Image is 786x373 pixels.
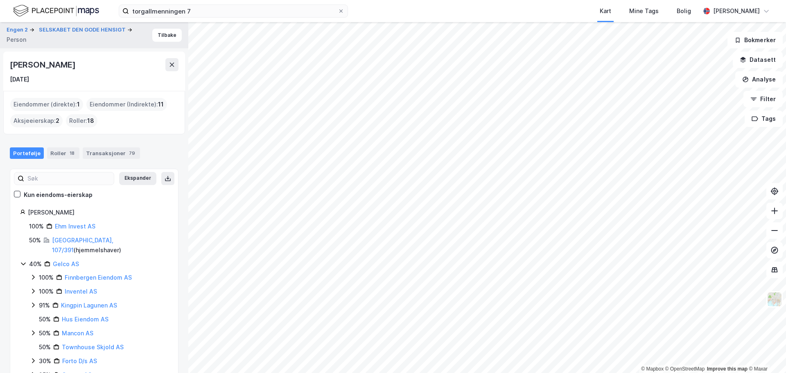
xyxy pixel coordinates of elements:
a: Hus Eiendom AS [62,316,108,323]
div: 50% [39,328,51,338]
div: 18 [68,149,76,157]
a: [GEOGRAPHIC_DATA], 107/391 [52,237,113,253]
a: Townhouse Skjold AS [62,344,124,350]
a: Inventel AS [65,288,97,295]
div: 30% [39,356,51,366]
iframe: Chat Widget [745,334,786,373]
div: 91% [39,301,50,310]
div: Roller [47,147,79,159]
button: Ekspander [119,172,156,185]
div: 50% [39,342,51,352]
a: Mapbox [641,366,664,372]
div: 50% [39,314,51,324]
button: Filter [743,91,783,107]
div: 50% [29,235,41,245]
span: 18 [87,116,94,126]
div: Mine Tags [629,6,659,16]
a: Ehm Invest AS [55,223,95,230]
div: [PERSON_NAME] [713,6,760,16]
div: Roller : [66,114,97,127]
div: 79 [127,149,137,157]
button: Analyse [735,71,783,88]
a: Mancon AS [62,330,93,337]
div: Aksjeeierskap : [10,114,63,127]
button: Datasett [733,52,783,68]
div: [PERSON_NAME] [10,58,77,71]
span: 2 [56,116,59,126]
button: SELSKABET DEN GODE HENSIGT [39,26,127,34]
div: Kun eiendoms-eierskap [24,190,93,200]
a: Kingpin Lagunen AS [61,302,117,309]
button: Tilbake [152,29,182,42]
a: Finnbergen Eiendom AS [65,274,132,281]
img: Z [767,292,782,307]
button: Engen 2 [7,26,29,34]
span: 1 [77,99,80,109]
div: Kart [600,6,611,16]
div: Person [7,35,26,45]
div: Transaksjoner [83,147,140,159]
a: OpenStreetMap [665,366,705,372]
div: Bolig [677,6,691,16]
div: Eiendommer (Indirekte) : [86,98,167,111]
a: Gelco AS [53,260,79,267]
a: Forto D/s AS [62,357,97,364]
div: ( hjemmelshaver ) [52,235,168,255]
div: 40% [29,259,42,269]
button: Tags [745,111,783,127]
input: Søk [24,172,114,185]
div: Portefølje [10,147,44,159]
div: Kontrollprogram for chat [745,334,786,373]
div: 100% [39,287,54,296]
div: 100% [29,222,44,231]
div: 100% [39,273,54,283]
button: Bokmerker [727,32,783,48]
div: Eiendommer (direkte) : [10,98,83,111]
input: Søk på adresse, matrikkel, gårdeiere, leietakere eller personer [129,5,338,17]
span: 11 [158,99,164,109]
div: [DATE] [10,75,29,84]
div: [PERSON_NAME] [28,208,168,217]
a: Improve this map [707,366,748,372]
img: logo.f888ab2527a4732fd821a326f86c7f29.svg [13,4,99,18]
